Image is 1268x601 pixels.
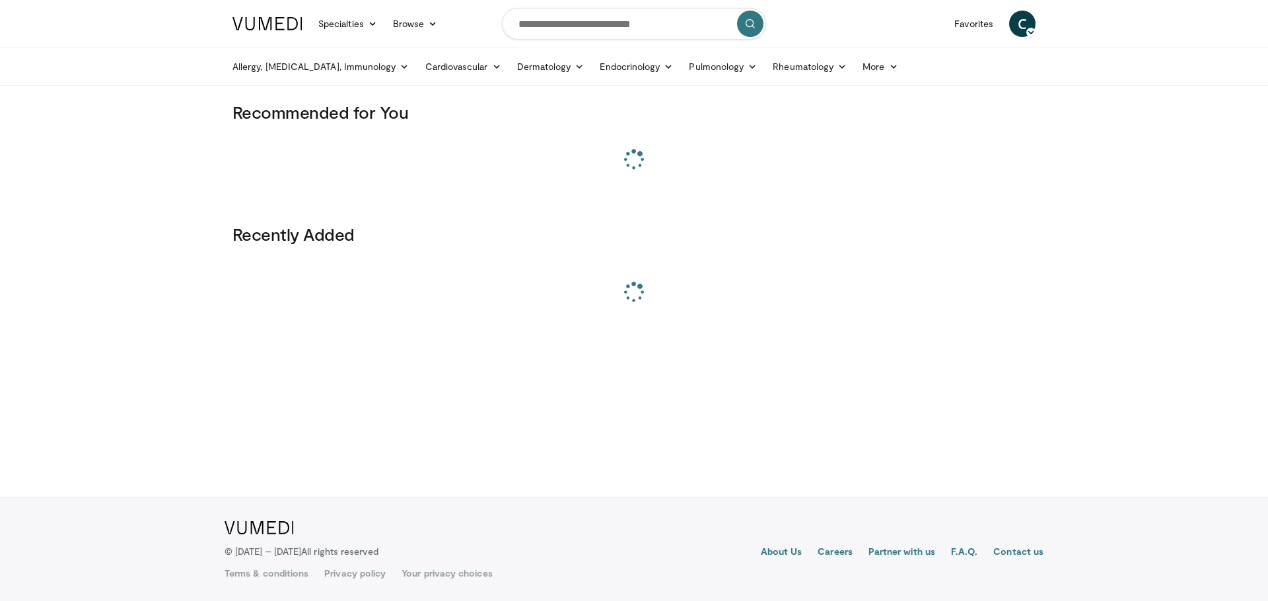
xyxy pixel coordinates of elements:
[681,53,765,80] a: Pulmonology
[765,53,855,80] a: Rheumatology
[868,545,935,561] a: Partner with us
[946,11,1001,37] a: Favorites
[232,17,302,30] img: VuMedi Logo
[993,545,1043,561] a: Contact us
[232,102,1036,123] h3: Recommended for You
[761,545,802,561] a: About Us
[951,545,977,561] a: F.A.Q.
[310,11,385,37] a: Specialties
[417,53,509,80] a: Cardiovascular
[502,8,766,40] input: Search topics, interventions
[225,521,294,534] img: VuMedi Logo
[592,53,681,80] a: Endocrinology
[402,567,492,580] a: Your privacy choices
[324,567,386,580] a: Privacy policy
[232,224,1036,245] h3: Recently Added
[301,546,378,557] span: All rights reserved
[509,53,592,80] a: Dermatology
[225,545,379,558] p: © [DATE] – [DATE]
[1009,11,1036,37] a: C
[225,53,417,80] a: Allergy, [MEDICAL_DATA], Immunology
[818,545,853,561] a: Careers
[855,53,905,80] a: More
[225,567,308,580] a: Terms & conditions
[385,11,446,37] a: Browse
